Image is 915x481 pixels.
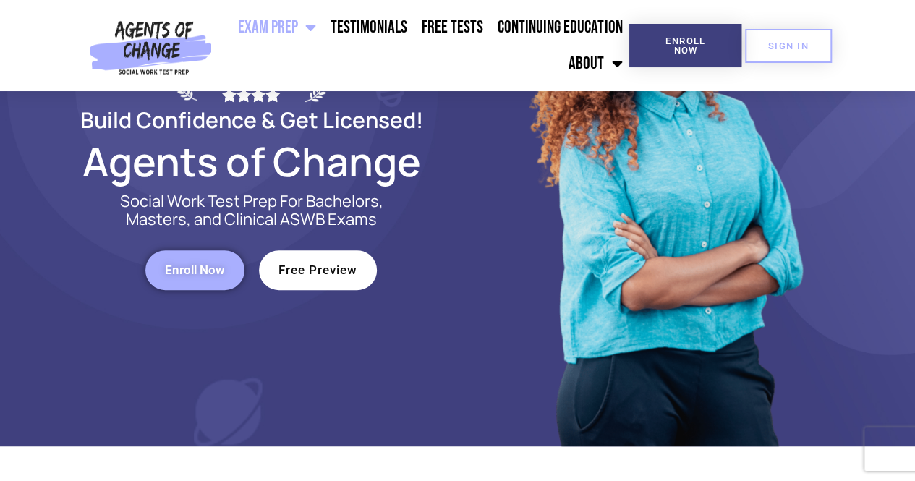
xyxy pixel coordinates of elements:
[490,9,629,46] a: Continuing Education
[768,41,809,51] span: SIGN IN
[46,109,458,130] h2: Build Confidence & Get Licensed!
[103,192,400,229] p: Social Work Test Prep For Bachelors, Masters, and Clinical ASWB Exams
[323,9,414,46] a: Testimonials
[652,36,718,55] span: Enroll Now
[46,145,458,178] h2: Agents of Change
[259,250,377,290] a: Free Preview
[165,264,225,276] span: Enroll Now
[414,9,490,46] a: Free Tests
[629,24,741,67] a: Enroll Now
[231,9,323,46] a: Exam Prep
[278,264,357,276] span: Free Preview
[561,46,629,82] a: About
[218,9,629,82] nav: Menu
[145,250,244,290] a: Enroll Now
[745,29,832,63] a: SIGN IN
